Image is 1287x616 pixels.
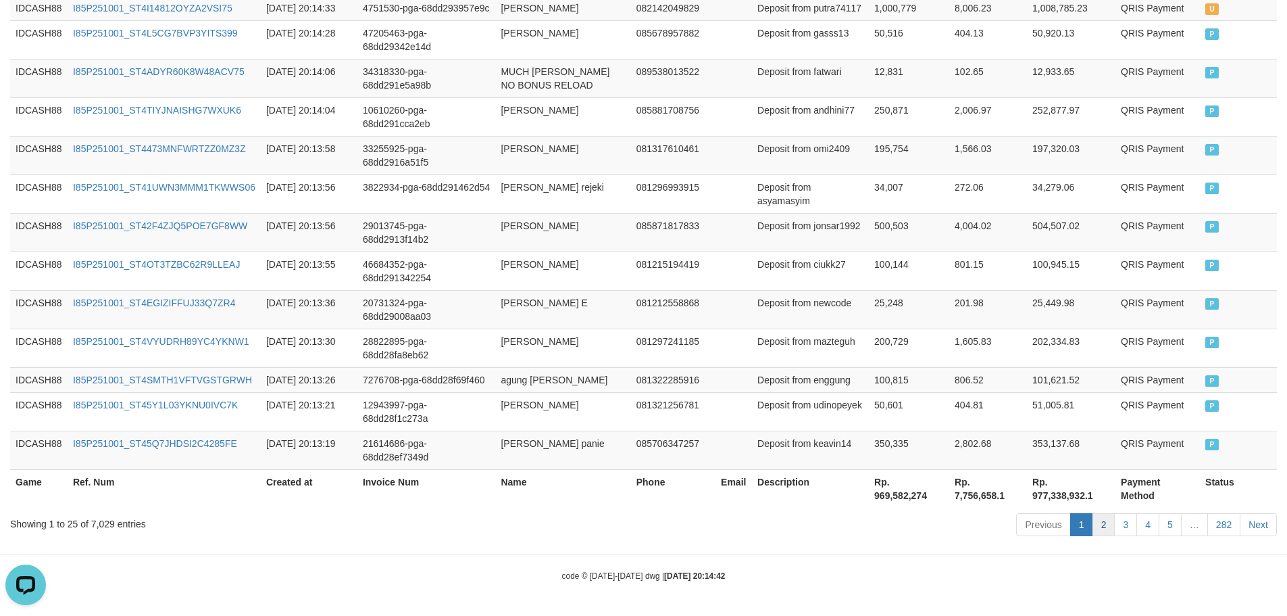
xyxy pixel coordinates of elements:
a: I85P251001_ST4ADYR60K8W48ACV75 [73,66,245,77]
a: I85P251001_ST4EGIZIFFUJ33Q7ZR4 [73,298,235,308]
td: agung [PERSON_NAME] [495,367,630,392]
td: [PERSON_NAME] E [495,290,630,329]
span: PAID [1205,105,1219,117]
a: I85P251001_ST45Y1L03YKNU0IVC7K [73,400,238,410]
td: 25,248 [869,290,949,329]
span: PAID [1205,439,1219,450]
td: Deposit from mazteguh [752,329,869,367]
a: … [1181,513,1208,536]
td: 252,877.97 [1027,97,1115,136]
td: 12,933.65 [1027,59,1115,97]
td: IDCASH88 [10,136,68,174]
td: 34,007 [869,174,949,213]
td: [PERSON_NAME] [495,392,630,431]
td: [PERSON_NAME] [495,20,630,59]
td: 2,006.97 [949,97,1027,136]
td: 081215194419 [631,252,715,290]
td: MUCH [PERSON_NAME] NO BONUS RELOAD [495,59,630,97]
td: QRIS Payment [1115,20,1200,59]
th: Rp. 977,338,932.1 [1027,469,1115,508]
a: 4 [1136,513,1159,536]
td: 272.06 [949,174,1027,213]
td: 101,621.52 [1027,367,1115,392]
span: PAID [1205,260,1219,271]
a: I85P251001_ST4TIYJNAISHG7WXUK6 [73,105,241,116]
td: 50,516 [869,20,949,59]
td: IDCASH88 [10,290,68,329]
td: IDCASH88 [10,392,68,431]
span: PAID [1205,144,1219,156]
td: IDCASH88 [10,431,68,469]
a: 2 [1092,513,1115,536]
td: [DATE] 20:13:30 [261,329,357,367]
td: QRIS Payment [1115,431,1200,469]
td: 29013745-pga-68dd2913f14b2 [357,213,496,252]
a: 3 [1114,513,1137,536]
td: QRIS Payment [1115,392,1200,431]
td: 46684352-pga-68dd291342254 [357,252,496,290]
td: 195,754 [869,136,949,174]
td: 404.81 [949,392,1027,431]
td: [DATE] 20:13:19 [261,431,357,469]
span: PAID [1205,337,1219,348]
strong: [DATE] 20:14:42 [664,571,725,581]
td: Deposit from newcode [752,290,869,329]
td: 806.52 [949,367,1027,392]
td: IDCASH88 [10,252,68,290]
td: [DATE] 20:13:36 [261,290,357,329]
td: 085678957882 [631,20,715,59]
th: Rp. 7,756,658.1 [949,469,1027,508]
a: 5 [1159,513,1182,536]
td: 200,729 [869,329,949,367]
td: 081322285916 [631,367,715,392]
td: [DATE] 20:13:56 [261,174,357,213]
th: Ref. Num [68,469,261,508]
td: 201.98 [949,290,1027,329]
td: 250,871 [869,97,949,136]
td: 50,601 [869,392,949,431]
td: QRIS Payment [1115,213,1200,252]
td: 081321256781 [631,392,715,431]
td: Deposit from fatwari [752,59,869,97]
span: PAID [1205,28,1219,40]
div: Showing 1 to 25 of 7,029 entries [10,512,526,531]
td: 100,815 [869,367,949,392]
span: PAID [1205,375,1219,387]
td: QRIS Payment [1115,97,1200,136]
span: PAID [1205,298,1219,310]
td: Deposit from omi2409 [752,136,869,174]
td: 081212558868 [631,290,715,329]
td: 33255925-pga-68dd2916a51f5 [357,136,496,174]
td: IDCASH88 [10,97,68,136]
td: 10610260-pga-68dd291cca2eb [357,97,496,136]
td: Deposit from keavin14 [752,431,869,469]
td: 100,945.15 [1027,252,1115,290]
a: I85P251001_ST4I14812OYZA2VSI75 [73,3,232,14]
td: 085871817833 [631,213,715,252]
td: QRIS Payment [1115,174,1200,213]
td: 28822895-pga-68dd28fa8eb62 [357,329,496,367]
td: Deposit from gasss13 [752,20,869,59]
td: IDCASH88 [10,20,68,59]
span: PAID [1205,67,1219,78]
th: Email [715,469,752,508]
td: 25,449.98 [1027,290,1115,329]
td: Deposit from enggung [752,367,869,392]
span: PAID [1205,400,1219,412]
th: Game [10,469,68,508]
td: [DATE] 20:13:26 [261,367,357,392]
td: 21614686-pga-68dd28ef7349d [357,431,496,469]
th: Description [752,469,869,508]
td: 20731324-pga-68dd29008aa03 [357,290,496,329]
a: I85P251001_ST4473MNFWRTZZ0MZ3Z [73,143,246,154]
td: 50,920.13 [1027,20,1115,59]
td: Deposit from ciukk27 [752,252,869,290]
td: 801.15 [949,252,1027,290]
td: [DATE] 20:14:04 [261,97,357,136]
a: I85P251001_ST41UWN3MMM1TKWWS06 [73,182,255,193]
td: 404.13 [949,20,1027,59]
td: IDCASH88 [10,329,68,367]
td: [PERSON_NAME] [495,213,630,252]
td: 102.65 [949,59,1027,97]
td: QRIS Payment [1115,290,1200,329]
